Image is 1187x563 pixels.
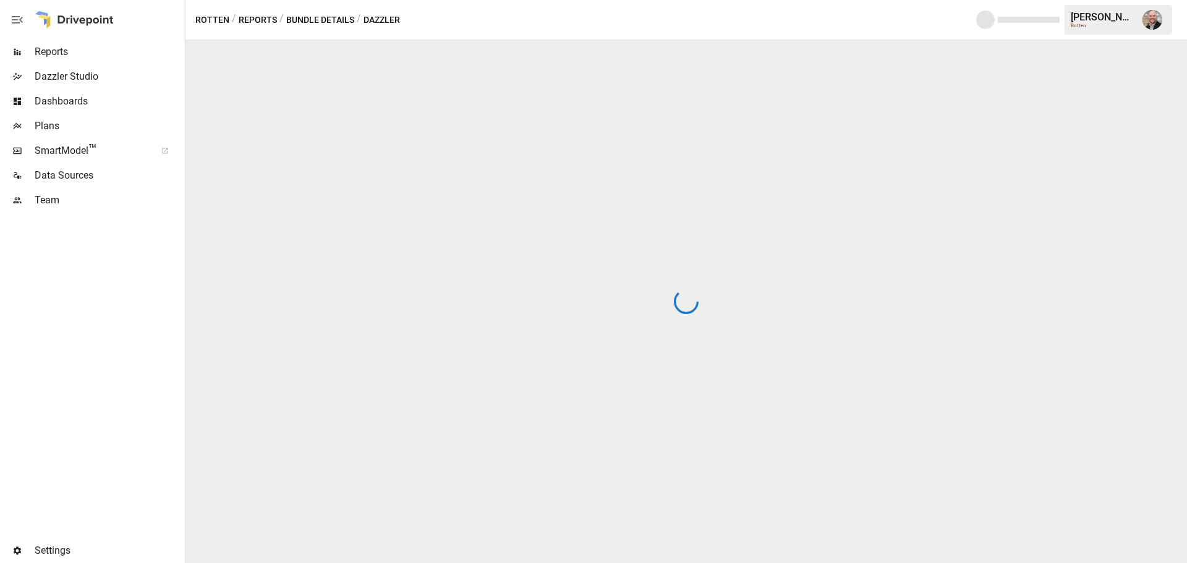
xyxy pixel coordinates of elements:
span: Reports [35,44,182,59]
div: [PERSON_NAME] [1071,11,1135,23]
button: Bundle Details [286,12,354,28]
span: Dazzler Studio [35,69,182,84]
button: Reports [239,12,277,28]
span: Team [35,193,182,208]
span: Plans [35,119,182,133]
span: Settings [35,543,182,558]
span: SmartModel [35,143,148,158]
span: Data Sources [35,168,182,183]
img: Dustin Jacobson [1142,10,1162,30]
span: Dashboards [35,94,182,109]
button: Dustin Jacobson [1135,2,1170,37]
button: Rotten [195,12,229,28]
span: ™ [88,142,97,157]
div: Rotten [1071,23,1135,28]
div: / [232,12,236,28]
div: / [279,12,284,28]
div: / [357,12,361,28]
